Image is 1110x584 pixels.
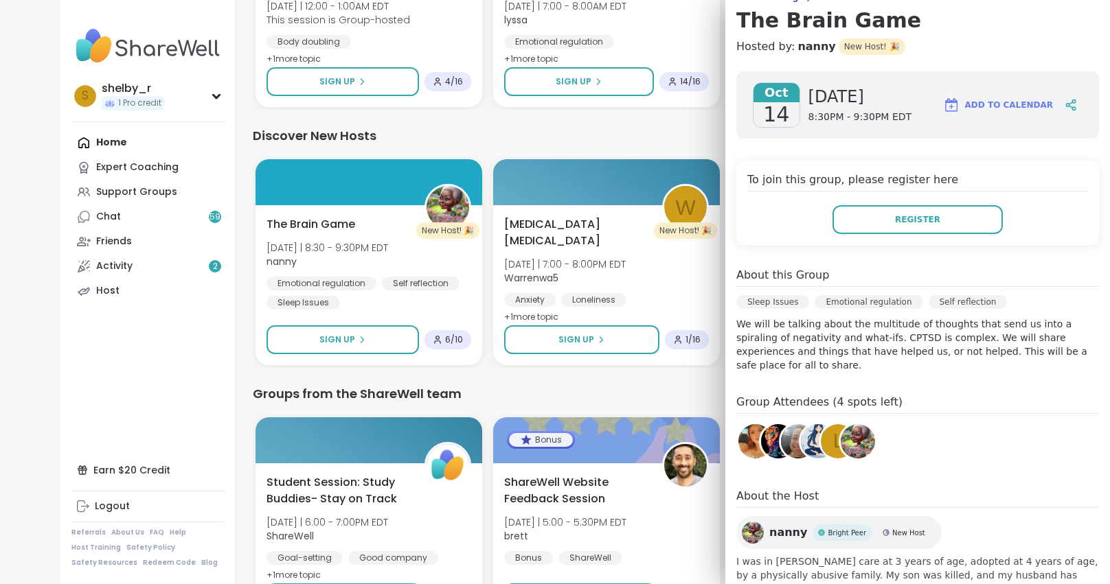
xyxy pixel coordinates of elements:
[799,422,837,460] a: Jayde444
[747,172,1088,191] h4: To join this group, please register here
[883,529,890,536] img: New Host
[558,551,622,565] div: ShareWell
[71,543,121,552] a: Host Training
[445,76,463,87] span: 4 / 16
[267,255,297,268] b: nanny
[267,35,351,49] div: Body doubling
[736,516,942,549] a: nannynannyBright PeerBright PeerNew HostNew Host
[819,422,857,460] a: l
[736,394,1099,414] h4: Group Attendees (4 spots left)
[801,424,835,458] img: Jayde444
[828,528,866,538] span: Bright Peer
[833,205,1003,234] button: Register
[96,259,133,273] div: Activity
[427,186,469,229] img: nanny
[504,216,647,249] span: [MEDICAL_DATA] [MEDICAL_DATA]
[504,271,558,285] b: Warrenwa5
[736,8,1099,33] h3: The Brain Game
[797,38,835,55] a: nanny
[71,494,225,519] a: Logout
[965,99,1053,111] span: Add to Calendar
[71,180,225,205] a: Support Groups
[267,529,314,543] b: ShareWell
[654,222,717,239] div: New Host! 🎉
[763,102,789,127] span: 14
[319,75,355,88] span: Sign Up
[267,325,419,354] button: Sign Up
[742,522,764,544] img: nanny
[143,558,196,568] a: Redeem Code
[95,500,130,513] div: Logout
[348,551,438,565] div: Good company
[680,76,701,87] span: 14 / 16
[267,474,409,507] span: Student Session: Study Buddies- Stay on Track
[71,558,137,568] a: Safety Resources
[96,284,120,298] div: Host
[895,213,940,226] span: Register
[839,422,877,460] a: nanny
[808,86,912,108] span: [DATE]
[71,458,225,482] div: Earn $20 Credit
[504,35,614,49] div: Emotional regulation
[71,528,106,537] a: Referrals
[253,384,1033,404] div: Groups from the ShareWell team
[675,191,696,224] span: W
[504,515,626,529] span: [DATE] | 5:00 - 5:30PM EDT
[111,528,144,537] a: About Us
[815,295,922,309] div: Emotional regulation
[736,317,1099,372] p: We will be talking about the multitude of thoughts that send us into a spiraling of negativity an...
[213,261,218,272] span: 2
[558,334,594,346] span: Sign Up
[943,97,960,113] img: ShareWell Logomark
[209,211,220,223] span: 59
[427,444,469,487] img: ShareWell
[892,528,925,538] span: New Host
[509,433,573,447] div: Bonus
[929,295,1008,309] div: Self reflection
[96,161,179,174] div: Expert Coaching
[96,235,132,248] div: Friends
[71,22,225,70] img: ShareWell Nav Logo
[382,277,460,290] div: Self reflection
[504,257,626,271] span: [DATE] | 7:00 - 8:00PM EDT
[201,558,218,568] a: Blog
[267,296,340,309] div: Sleep Issues
[267,515,388,529] span: [DATE] | 6:00 - 7:00PM EDT
[267,67,419,96] button: Sign Up
[664,444,707,487] img: brett
[818,529,825,536] img: Bright Peer
[253,126,1033,145] div: Discover New Hosts
[71,254,225,279] a: Activity2
[759,422,797,460] a: Erin32
[754,83,800,102] span: Oct
[736,38,1099,55] h4: Hosted by:
[416,222,479,239] div: New Host! 🎉
[445,334,463,345] span: 6 / 10
[82,87,89,105] span: s
[937,89,1059,121] button: Add to Calendar
[504,529,528,543] b: brett
[839,38,905,55] span: New Host! 🎉
[267,216,355,233] span: The Brain Game
[504,474,647,507] span: ShareWell Website Feedback Session
[170,528,186,537] a: Help
[267,277,376,290] div: Emotional regulation
[808,110,912,124] span: 8:30PM - 9:30PM EDT
[71,155,225,180] a: Expert Coaching
[769,524,807,541] span: nanny
[267,551,343,565] div: Goal-setting
[150,528,164,537] a: FAQ
[561,293,626,307] div: Loneliness
[504,551,553,565] div: Bonus
[102,81,164,96] div: shelby_r
[556,75,591,88] span: Sign Up
[504,67,654,96] button: Sign Up
[504,13,528,27] b: lyssa
[504,293,556,307] div: Anxiety
[781,424,815,458] img: Monica2025
[686,334,701,345] span: 1 / 16
[779,422,817,460] a: Monica2025
[118,97,161,109] span: 1 Pro credit
[761,424,795,458] img: Erin32
[736,267,829,283] h4: About this Group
